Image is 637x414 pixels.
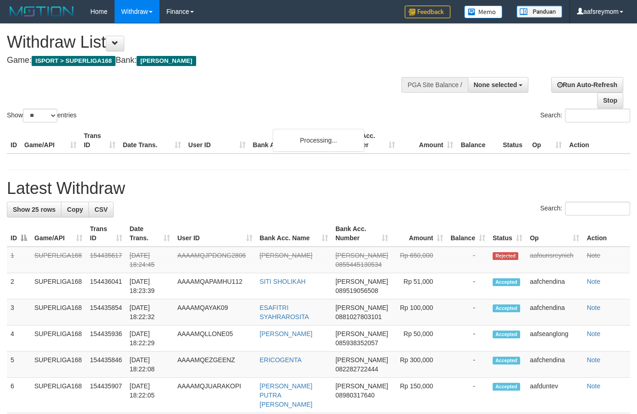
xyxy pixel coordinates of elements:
a: Note [587,252,600,259]
td: SUPERLIGA168 [31,273,86,299]
span: CSV [94,206,108,213]
td: [DATE] 18:22:05 [126,378,174,413]
a: Note [587,330,600,337]
td: Rp 150,000 [392,378,447,413]
td: Rp 100,000 [392,299,447,326]
th: User ID [185,127,249,154]
td: aafchendina [526,299,583,326]
th: Action [583,221,630,247]
td: - [447,326,489,352]
span: Copy 0881027803101 to clipboard [335,313,382,320]
td: AAAAMQJUARAKOPI [174,378,256,413]
h1: Latest Withdraw [7,179,630,198]
td: AAAAMQAYAK09 [174,299,256,326]
input: Search: [565,202,630,215]
th: Bank Acc. Number: activate to sort column ascending [332,221,392,247]
div: Processing... [273,129,364,152]
td: AAAAMQJPDONG2806 [174,247,256,273]
th: Op [528,127,566,154]
a: Show 25 rows [7,202,61,217]
th: Op: activate to sort column ascending [526,221,583,247]
h4: Game: Bank: [7,56,416,65]
td: 154436041 [86,273,126,299]
span: Copy 08980317640 to clipboard [335,392,375,399]
a: ESAFITRI SYAHRAROSITA [260,304,309,320]
span: Rejected [493,252,518,260]
span: None selected [474,81,517,88]
th: Amount: activate to sort column ascending [392,221,447,247]
span: Accepted [493,278,520,286]
td: - [447,299,489,326]
td: [DATE] 18:22:29 [126,326,174,352]
span: [PERSON_NAME] [335,278,388,285]
th: Date Trans.: activate to sort column ascending [126,221,174,247]
th: Game/API: activate to sort column ascending [31,221,86,247]
select: Showentries [23,109,57,122]
a: Note [587,278,600,285]
td: SUPERLIGA168 [31,247,86,273]
a: Stop [597,93,623,108]
a: [PERSON_NAME] [260,252,313,259]
td: 6 [7,378,31,413]
h1: Withdraw List [7,33,416,51]
td: - [447,273,489,299]
td: Rp 650,000 [392,247,447,273]
img: Button%20Memo.svg [464,6,503,18]
a: CSV [88,202,114,217]
td: [DATE] 18:22:32 [126,299,174,326]
td: 2 [7,273,31,299]
td: [DATE] 18:22:08 [126,352,174,378]
th: Status: activate to sort column ascending [489,221,526,247]
th: Bank Acc. Name [249,127,341,154]
a: [PERSON_NAME] [260,330,313,337]
td: 5 [7,352,31,378]
button: None selected [468,77,529,93]
span: Show 25 rows [13,206,55,213]
span: [PERSON_NAME] [335,304,388,311]
td: [DATE] 18:24:45 [126,247,174,273]
td: 154435617 [86,247,126,273]
td: 154435854 [86,299,126,326]
a: [PERSON_NAME] PUTRA [PERSON_NAME] [260,382,313,408]
th: Trans ID: activate to sort column ascending [86,221,126,247]
td: AAAAMQAPAMHU112 [174,273,256,299]
td: 154435907 [86,378,126,413]
td: 4 [7,326,31,352]
a: ERICOGENTA [260,356,302,364]
label: Search: [540,109,630,122]
td: - [447,378,489,413]
a: Run Auto-Refresh [551,77,623,93]
span: [PERSON_NAME] [335,330,388,337]
td: aafduntev [526,378,583,413]
td: - [447,352,489,378]
th: Balance [457,127,499,154]
a: Note [587,356,600,364]
td: SUPERLIGA168 [31,352,86,378]
span: Accepted [493,383,520,391]
td: 154435936 [86,326,126,352]
td: SUPERLIGA168 [31,299,86,326]
a: SITI SHOLIKAH [260,278,306,285]
span: [PERSON_NAME] [335,252,388,259]
th: ID [7,127,21,154]
span: Accepted [493,331,520,338]
td: Rp 50,000 [392,326,447,352]
th: Balance: activate to sort column ascending [447,221,489,247]
td: AAAAMQLLONE05 [174,326,256,352]
td: SUPERLIGA168 [31,326,86,352]
img: Feedback.jpg [405,6,450,18]
th: Trans ID [80,127,119,154]
td: [DATE] 18:23:39 [126,273,174,299]
td: AAAAMQEZGEENZ [174,352,256,378]
td: Rp 300,000 [392,352,447,378]
div: PGA Site Balance / [401,77,467,93]
span: Copy [67,206,83,213]
span: [PERSON_NAME] [335,382,388,390]
input: Search: [565,109,630,122]
a: Note [587,382,600,390]
th: ID: activate to sort column descending [7,221,31,247]
td: 3 [7,299,31,326]
span: Copy 082282722444 to clipboard [335,365,378,373]
span: Copy 0855445130534 to clipboard [335,261,382,268]
span: Copy 085938352057 to clipboard [335,339,378,347]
